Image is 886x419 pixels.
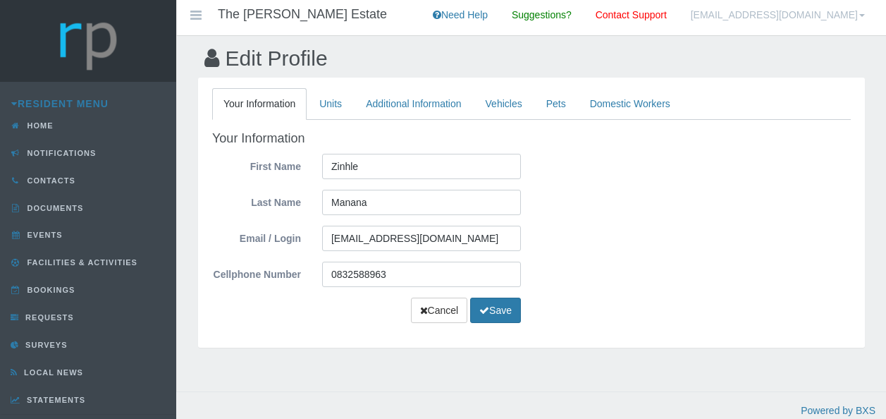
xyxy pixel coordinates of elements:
input: Enter your Cellphone Number [322,262,521,287]
a: Vehicles [474,88,534,120]
h4: Your Information [212,132,521,146]
input: Enter your Email [322,226,521,251]
a: Your Information [212,88,307,120]
span: Contacts [24,176,75,185]
input: Enter your Last Name [322,190,521,215]
a: Units [308,88,353,120]
h2: Edit Profile [198,47,865,70]
span: Notifications [24,149,97,157]
span: Events [24,231,63,239]
span: Home [24,121,54,130]
input: Enter your First Name [322,154,521,179]
a: Domestic Workers [579,88,682,120]
span: Surveys [22,341,67,349]
a: Powered by BXS [801,405,875,416]
a: Cancel [411,298,468,324]
span: Bookings [24,286,75,294]
label: First Name [202,154,312,175]
span: Documents [24,204,84,212]
span: Local News [20,368,83,377]
span: Facilities & Activities [24,258,137,267]
label: Cellphone Number [202,262,312,283]
button: Save [470,298,521,324]
label: Last Name [202,190,312,211]
span: Statements [23,396,85,404]
a: Resident Menu [11,98,109,109]
a: Pets [535,88,577,120]
a: Additional Information [355,88,472,120]
span: Requests [22,313,74,322]
h4: The [PERSON_NAME] Estate [218,8,387,22]
label: Email / Login [202,226,312,247]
